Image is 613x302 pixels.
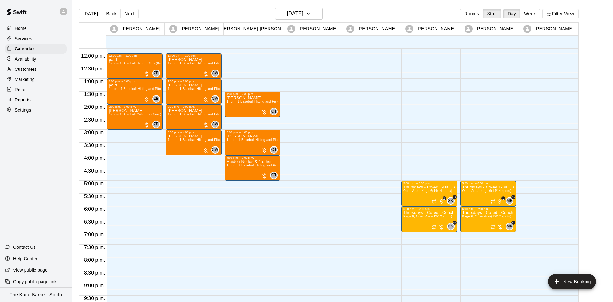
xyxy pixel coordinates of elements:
div: 12:00 p.m. – 1:00 p.m. [109,54,161,57]
span: 1 [443,196,446,200]
p: Customers [15,66,37,72]
div: 1:00 p.m. – 2:00 p.m. [109,80,161,83]
div: 1:00 p.m. – 2:00 p.m.: paid [107,79,163,104]
div: Zach Biery [152,95,160,103]
span: Recurring event [490,199,496,204]
button: Back [102,9,121,18]
span: +1 [511,195,515,199]
span: +1 [453,221,457,225]
div: 1:00 p.m. – 2:00 p.m.: Ben Hardie [166,79,222,104]
span: ZB [154,96,159,102]
div: 2:00 p.m. – 3:00 p.m.: Tommy Hardie [166,104,222,130]
p: Availability [15,56,36,62]
div: 5:00 p.m. – 6:00 p.m. [462,182,514,185]
span: Cole White [214,95,219,103]
div: Cooper Tomkinson [270,146,278,154]
div: Murray Roach [506,197,513,205]
div: Steve Kotlarz [447,197,455,205]
div: 6:00 p.m. – 7:00 p.m.: Thursdays - Co-ed - Coach Pitch League - 6U - 7U [460,206,516,232]
div: Cooper Tomkinson [270,108,278,115]
span: 1 - on - 1 Baseball Hitting and Pitching Clinic (Open Area) [227,138,313,142]
span: 1 - on - 1 Baseball Hitting and Pitching Clinic (Kage 2) [168,138,249,142]
span: 12:30 p.m. [79,66,107,71]
span: 12/12 spots filled [491,215,511,218]
a: Availability [5,54,67,64]
div: Zach Biery [152,70,160,77]
span: 9:30 p.m. [82,296,107,301]
span: Cole White [214,121,219,128]
p: View public page [13,267,48,273]
span: 1 - on - 1 Baseball Hitting and Pitching Clinic (Kage 2) [109,87,190,91]
span: Cooper Tomkinson [273,172,278,179]
span: CT [271,147,277,153]
div: 4:00 p.m. – 5:00 p.m. [227,156,279,159]
p: Services [15,35,32,42]
p: [PERSON_NAME] [PERSON_NAME] [219,26,299,32]
span: 8:00 p.m. [82,257,107,263]
span: Murray Roach & 1 other [508,197,513,205]
span: +1 [453,195,457,199]
span: 12:00 p.m. [79,53,107,59]
span: 4:00 p.m. [82,155,107,161]
span: CW [212,70,218,77]
p: Marketing [15,76,35,83]
span: 1 - on - 1 Baseball Hitting and Pitching Clinic (Kage 3) [168,113,249,116]
span: Steve Kotlarz & 1 other [450,223,455,230]
div: 1:30 p.m. – 2:30 p.m. [227,92,279,96]
div: Retail [5,85,67,94]
p: Help Center [13,255,37,262]
div: Cole White [211,70,219,77]
span: 7:00 p.m. [82,232,107,237]
span: Steve Kotlarz & 1 other [450,197,455,205]
span: Open Area, Kage 6 [403,189,432,193]
span: 14/14 spots filled [432,189,452,193]
span: MR [506,198,512,204]
span: 7:30 p.m. [82,245,107,250]
p: Settings [15,107,31,113]
button: add [548,274,596,289]
p: The Kage Barrie - South [10,291,62,298]
p: [PERSON_NAME] [476,26,515,32]
span: Cole White [214,146,219,154]
div: Settings [5,105,67,115]
div: 12:00 p.m. – 1:00 p.m.: Jack Berry [166,53,222,79]
p: [PERSON_NAME] [358,26,397,32]
div: 2:00 p.m. – 3:00 p.m.: Talon Brock [107,104,163,130]
p: Retail [15,86,26,93]
span: 6:00 p.m. [82,206,107,212]
div: 12:00 p.m. – 1:00 p.m. [168,54,220,57]
span: 3:00 p.m. [82,130,107,135]
div: 2:00 p.m. – 3:00 p.m. [109,105,161,108]
span: MR [506,223,512,230]
p: [PERSON_NAME] [417,26,456,32]
span: +1 [511,221,515,225]
button: Week [520,9,540,18]
span: 1 - on - 1 Baseball Hitting and Pitching Clinic (Kage 3) [168,87,249,91]
span: Murray Roach & 1 other [508,223,513,230]
p: [PERSON_NAME] [534,26,573,32]
span: 5:30 p.m. [82,194,107,199]
div: Calendar [5,44,67,54]
span: SK [448,198,453,204]
div: 3:00 p.m. – 4:00 p.m.: Maxim McMeekin [166,130,222,155]
p: Home [15,25,27,32]
span: Cooper Tomkinson [273,108,278,115]
span: 14/14 spots filled [491,189,511,193]
div: Customers [5,64,67,74]
button: Rooms [460,9,483,18]
div: 4:00 p.m. – 5:00 p.m.: 1 - on - 1 Baseball Hitting and Pitching Clinic [225,155,281,181]
span: Recurring event [432,225,437,230]
span: ZB [154,121,159,128]
div: 6:00 p.m. – 7:00 p.m. [403,207,455,210]
p: Copy public page link [13,278,57,285]
h6: [DATE] [287,9,303,18]
span: Zach Biery [155,95,160,103]
p: [PERSON_NAME] [180,26,219,32]
span: CT [271,172,277,179]
div: Murray Roach [506,223,513,230]
div: Home [5,24,67,33]
div: 3:00 p.m. – 4:00 p.m. [168,131,220,134]
div: 1:00 p.m. – 2:00 p.m. [168,80,220,83]
div: Services [5,34,67,43]
div: Steve Kotlarz [447,223,455,230]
